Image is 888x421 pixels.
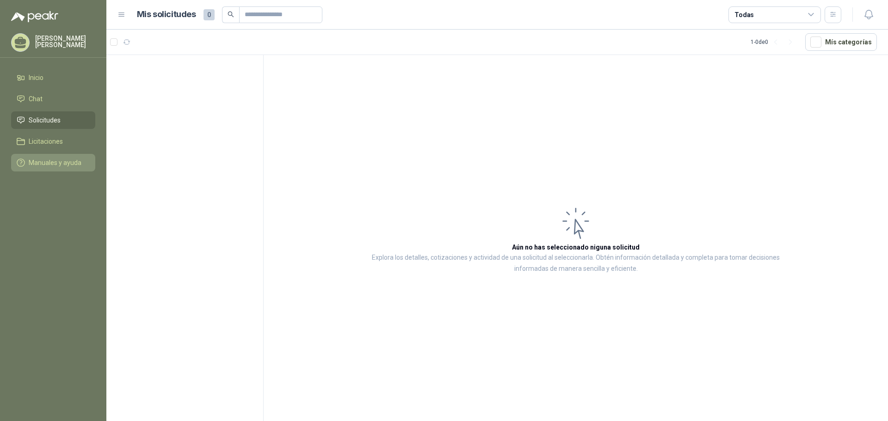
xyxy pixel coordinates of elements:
button: Mís categorías [805,33,877,51]
a: Inicio [11,69,95,86]
div: 1 - 0 de 0 [751,35,798,49]
p: Explora los detalles, cotizaciones y actividad de una solicitud al seleccionarla. Obtén informaci... [356,252,795,275]
span: Chat [29,94,43,104]
a: Licitaciones [11,133,95,150]
span: Solicitudes [29,115,61,125]
p: [PERSON_NAME] [PERSON_NAME] [35,35,95,48]
a: Chat [11,90,95,108]
span: Licitaciones [29,136,63,146]
img: Logo peakr [11,11,58,22]
a: Manuales y ayuda [11,154,95,171]
span: 0 [203,9,215,20]
span: search [228,11,234,18]
span: Manuales y ayuda [29,158,81,168]
span: Inicio [29,73,43,83]
h3: Aún no has seleccionado niguna solicitud [512,242,640,252]
div: Todas [734,10,754,20]
h1: Mis solicitudes [137,8,196,21]
a: Solicitudes [11,111,95,129]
